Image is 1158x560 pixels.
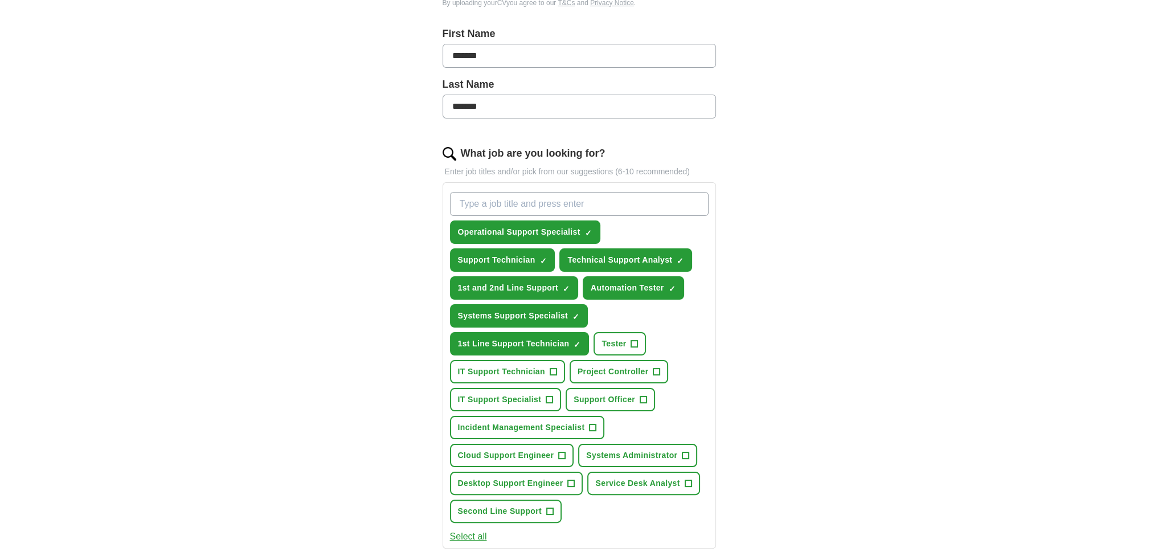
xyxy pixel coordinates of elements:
button: Support Officer [566,388,655,411]
span: ✓ [574,340,580,349]
span: IT Support Specialist [458,394,542,406]
img: search.png [443,147,456,161]
button: IT Support Technician [450,360,565,383]
input: Type a job title and press enter [450,192,709,216]
span: Technical Support Analyst [567,254,672,266]
button: Cloud Support Engineer [450,444,574,467]
button: 1st and 2nd Line Support✓ [450,276,578,300]
button: Systems Administrator [578,444,697,467]
span: ✓ [572,312,579,321]
button: Operational Support Specialist✓ [450,220,600,244]
span: Automation Tester [591,282,664,294]
button: Tester [594,332,646,355]
span: Service Desk Analyst [595,477,680,489]
button: Incident Management Specialist [450,416,605,439]
button: Support Technician✓ [450,248,555,272]
span: Cloud Support Engineer [458,449,554,461]
label: What job are you looking for? [461,146,605,161]
span: Second Line Support [458,505,542,517]
label: Last Name [443,77,716,92]
span: 1st and 2nd Line Support [458,282,558,294]
span: Support Officer [574,394,635,406]
span: 1st Line Support Technician [458,338,570,350]
label: First Name [443,26,716,42]
span: Systems Support Specialist [458,310,568,322]
span: ✓ [563,284,570,293]
button: Select all [450,530,487,543]
span: ✓ [539,256,546,265]
span: Operational Support Specialist [458,226,580,238]
span: Project Controller [578,366,649,378]
span: IT Support Technician [458,366,545,378]
span: Incident Management Specialist [458,422,585,434]
span: Desktop Support Engineer [458,477,563,489]
span: Support Technician [458,254,535,266]
button: Automation Tester✓ [583,276,684,300]
button: 1st Line Support Technician✓ [450,332,590,355]
span: ✓ [585,228,592,238]
button: Desktop Support Engineer [450,472,583,495]
button: IT Support Specialist [450,388,562,411]
button: Project Controller [570,360,669,383]
button: Second Line Support [450,500,562,523]
span: ✓ [669,284,676,293]
span: Tester [601,338,626,350]
p: Enter job titles and/or pick from our suggestions (6-10 recommended) [443,166,716,178]
span: Systems Administrator [586,449,677,461]
button: Systems Support Specialist✓ [450,304,588,328]
button: Technical Support Analyst✓ [559,248,692,272]
button: Service Desk Analyst [587,472,699,495]
span: ✓ [677,256,684,265]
